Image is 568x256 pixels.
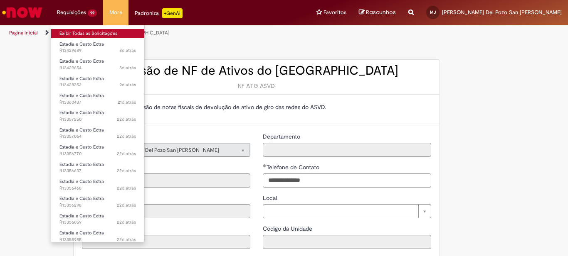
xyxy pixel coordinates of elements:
span: Estadia e Custo Extra [59,58,104,64]
span: Favoritos [324,8,346,17]
time: 05/08/2025 15:43:26 [117,202,136,208]
span: More [109,8,122,17]
a: Rascunhos [359,9,396,17]
span: Rascunhos [366,8,396,16]
span: 22d atrás [117,116,136,122]
div: Padroniza [135,8,183,18]
span: 9d atrás [119,82,136,88]
span: Obrigatório Preenchido [263,164,267,167]
a: Aberto R13428252 : Estadia e Custo Extra [51,74,144,90]
span: Estadia e Custo Extra [59,93,104,99]
div: NF ATG ASVD [82,82,431,90]
input: Código da Unidade [263,235,431,249]
a: Exibir Todas as Solicitações [51,29,144,38]
a: Aberto R13357064 : Estadia e Custo Extra [51,126,144,141]
span: Estadia e Custo Extra [59,161,104,168]
span: Estadia e Custo Extra [59,76,104,82]
span: 22d atrás [117,202,136,208]
time: 19/08/2025 16:33:17 [119,47,136,54]
span: 22d atrás [117,236,136,243]
span: R13356298 [59,202,136,209]
a: Aberto R13356468 : Estadia e Custo Extra [51,177,144,193]
span: R13360437 [59,99,136,106]
a: Aberto R13356637 : Estadia e Custo Extra [51,160,144,176]
label: Somente leitura - Departamento [263,132,302,141]
span: 22d atrás [117,219,136,225]
span: Estadia e Custo Extra [59,127,104,133]
span: 8d atrás [119,65,136,71]
span: [PERSON_NAME] Del Pozo San [PERSON_NAME] [442,9,562,16]
ul: Trilhas de página [6,25,373,41]
a: Aberto R13355985 : Estadia e Custo Extra [51,229,144,244]
input: ID [82,173,250,188]
a: [PERSON_NAME] Del Pozo San [PERSON_NAME]Limpar campo Favorecido [97,143,250,156]
span: 22d atrás [117,133,136,139]
p: Oferta destinada a emissão de notas fiscais de devolução de ativo de giro das redes do ASVD. [82,103,431,111]
h2: Emissão de NF de Ativos do [GEOGRAPHIC_DATA] [82,64,431,78]
a: Aberto R13360437 : Estadia e Custo Extra [51,91,144,107]
time: 06/08/2025 15:23:40 [118,99,136,105]
a: Aberto R13429654 : Estadia e Custo Extra [51,57,144,72]
a: Limpar campo Local [263,204,431,218]
time: 05/08/2025 15:12:04 [117,219,136,225]
span: R13356468 [59,185,136,192]
span: 21d atrás [118,99,136,105]
time: 05/08/2025 16:03:25 [117,185,136,191]
ul: Requisições [51,25,145,242]
time: 05/08/2025 16:22:45 [117,168,136,174]
span: Estadia e Custo Extra [59,41,104,47]
a: Aberto R13356059 : Estadia e Custo Extra [51,212,144,227]
time: 19/08/2025 16:27:16 [119,65,136,71]
time: 05/08/2025 15:03:18 [117,236,136,243]
span: R13429654 [59,65,136,71]
span: R13357250 [59,116,136,123]
input: Departamento [263,143,431,157]
label: Somente leitura - Código da Unidade [263,224,314,233]
span: MJ [430,10,436,15]
span: Estadia e Custo Extra [59,178,104,185]
img: ServiceNow [1,4,44,21]
a: Aberto R13357250 : Estadia e Custo Extra [51,108,144,124]
a: Aberto R13356770 : Estadia e Custo Extra [51,143,144,158]
span: Requisições [57,8,86,17]
span: R13357064 [59,133,136,140]
span: 8d atrás [119,47,136,54]
span: 22d atrás [117,185,136,191]
time: 05/08/2025 16:41:58 [117,151,136,157]
span: R13356059 [59,219,136,226]
span: Telefone de Contato [267,163,321,171]
span: R13356637 [59,168,136,174]
span: Estadia e Custo Extra [59,213,104,219]
span: 99 [88,10,97,17]
span: R13356770 [59,151,136,157]
span: 22d atrás [117,168,136,174]
span: [PERSON_NAME] Del Pozo San [PERSON_NAME] [102,144,229,157]
time: 19/08/2025 11:58:01 [119,82,136,88]
time: 05/08/2025 17:53:48 [117,116,136,122]
span: Estadia e Custo Extra [59,110,104,116]
span: 22d atrás [117,151,136,157]
a: Página inicial [9,29,38,36]
span: R13428252 [59,82,136,88]
p: +GenAi [162,8,183,18]
span: Estadia e Custo Extra [59,195,104,202]
span: R13355985 [59,236,136,243]
a: Aberto R13429689 : Estadia e Custo Extra [51,40,144,55]
span: Estadia e Custo Extra [59,144,104,150]
span: Estadia e Custo Extra [59,230,104,236]
span: Local [263,194,279,202]
input: Título [82,235,250,249]
input: Telefone de Contato [263,173,431,188]
time: 05/08/2025 17:22:02 [117,133,136,139]
a: Aberto R13356298 : Estadia e Custo Extra [51,194,144,210]
span: R13429689 [59,47,136,54]
input: Email [82,204,250,218]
